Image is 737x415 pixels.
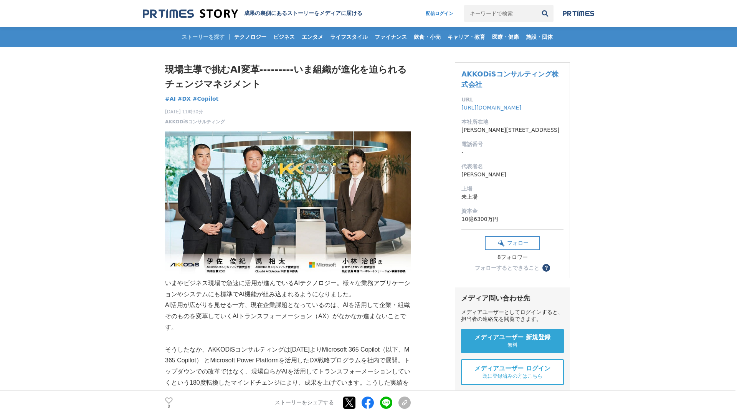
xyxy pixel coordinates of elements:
[411,33,444,40] span: 飲食・小売
[461,294,564,303] div: メディア問い合わせ先
[165,278,411,300] p: いまやビジネス現場で急速に活用が進んでいるAIテクノロジー。様々な業務アプリケーションやシステムにも標準でAI機能が組み込まれるようになりました。
[485,236,540,250] button: フォロー
[445,27,488,47] a: キャリア・教育
[231,33,269,40] span: テクノロジー
[461,215,563,223] dd: 10億6300万円
[143,8,238,19] img: 成果の裏側にあるストーリーをメディアに届ける
[461,171,563,179] dd: [PERSON_NAME]
[193,95,219,103] a: #Copilot
[464,5,537,22] input: キーワードで検索
[461,193,563,201] dd: 未上場
[411,27,444,47] a: 飲食・小売
[270,33,298,40] span: ビジネス
[165,95,176,103] a: #AI
[485,254,540,261] div: 8フォロワー
[165,118,225,125] a: AKKODiSコンサルティング
[523,27,556,47] a: 施設・団体
[372,27,410,47] a: ファイナンス
[461,185,563,193] dt: 上場
[542,264,550,272] button: ？
[475,265,539,271] div: フォローするとできること
[445,33,488,40] span: キャリア・教育
[523,33,556,40] span: 施設・団体
[143,8,362,19] a: 成果の裏側にあるストーリーをメディアに届ける 成果の裏側にあるストーリーをメディアに届ける
[461,309,564,323] div: メディアユーザーとしてログインすると、担当者の連絡先を閲覧できます。
[489,27,522,47] a: 医療・健康
[461,126,563,134] dd: [PERSON_NAME][STREET_ADDRESS]
[544,265,549,271] span: ？
[165,95,176,102] span: #AI
[418,5,461,22] a: 配信ログイン
[327,33,371,40] span: ライフスタイル
[461,163,563,171] dt: 代表者名
[537,5,554,22] button: 検索
[474,334,550,342] span: メディアユーザー 新規登録
[270,27,298,47] a: ビジネス
[165,62,411,92] h1: 現場主導で挑むAI変革---------いま組織が進化を迫られるチェンジマネジメント
[178,95,191,102] span: #DX
[461,148,563,156] dd: -
[327,27,371,47] a: ライフスタイル
[193,95,219,102] span: #Copilot
[165,405,173,408] p: 0
[178,95,191,103] a: #DX
[489,33,522,40] span: 医療・健康
[275,400,334,407] p: ストーリーをシェアする
[461,329,564,353] a: メディアユーザー 新規登録 無料
[165,131,411,278] img: thumbnail_66cfa950-8a07-11f0-80eb-f5006d99917d.png
[461,96,563,104] dt: URL
[507,342,517,349] span: 無料
[165,300,411,333] p: AI活用が広がりを見せる一方、現在企業課題となっているのは、AIを活用して企業・組織そのものを変革していくAIトランスフォーメーション（AX）がなかなか進まないことです。
[474,365,550,373] span: メディアユーザー ログイン
[231,27,269,47] a: テクノロジー
[299,27,326,47] a: エンタメ
[461,359,564,385] a: メディアユーザー ログイン 既に登録済みの方はこちら
[461,207,563,215] dt: 資本金
[461,105,521,111] a: [URL][DOMAIN_NAME]
[461,70,558,88] a: AKKODiSコンサルティング株式会社
[165,108,225,115] span: [DATE] 11時30分
[563,10,594,17] img: prtimes
[483,373,542,380] span: 既に登録済みの方はこちら
[299,33,326,40] span: エンタメ
[244,10,362,17] h2: 成果の裏側にあるストーリーをメディアに届ける
[461,118,563,126] dt: 本社所在地
[372,33,410,40] span: ファイナンス
[461,140,563,148] dt: 電話番号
